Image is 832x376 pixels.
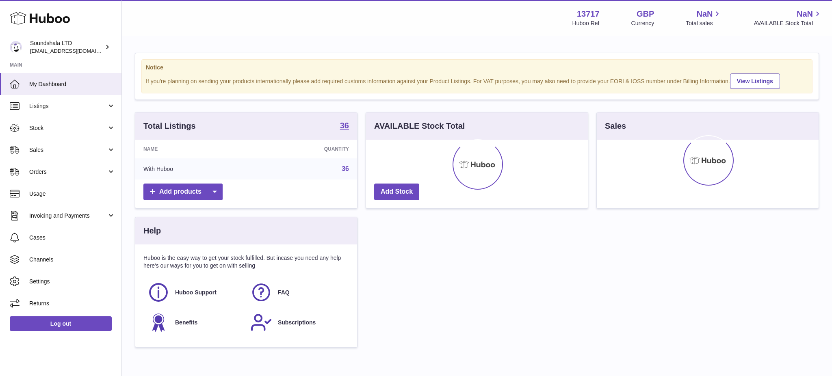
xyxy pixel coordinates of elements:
[250,311,345,333] a: Subscriptions
[686,9,722,27] a: NaN Total sales
[696,9,713,19] span: NaN
[278,319,316,326] span: Subscriptions
[147,281,242,303] a: Huboo Support
[754,19,822,27] span: AVAILABLE Stock Total
[29,212,107,220] span: Invoicing and Payments
[30,48,119,54] span: [EMAIL_ADDRESS][DOMAIN_NAME]
[147,311,242,333] a: Benefits
[30,39,103,55] div: Soundshala LTD
[250,281,345,303] a: FAQ
[146,72,808,89] div: If you're planning on sending your products internationally please add required customs informati...
[143,121,196,132] h3: Total Listings
[374,184,419,200] a: Add Stock
[631,19,654,27] div: Currency
[342,165,349,172] a: 36
[797,9,813,19] span: NaN
[29,190,115,198] span: Usage
[143,184,223,200] a: Add products
[577,9,600,19] strong: 13717
[605,121,626,132] h3: Sales
[135,158,252,179] td: With Huboo
[686,19,722,27] span: Total sales
[29,102,107,110] span: Listings
[146,64,808,71] strong: Notice
[29,300,115,307] span: Returns
[10,316,112,331] a: Log out
[754,9,822,27] a: NaN AVAILABLE Stock Total
[730,73,780,89] a: View Listings
[135,140,252,158] th: Name
[29,256,115,264] span: Channels
[143,254,349,270] p: Huboo is the easy way to get your stock fulfilled. But incase you need any help here's our ways f...
[340,121,349,130] strong: 36
[572,19,600,27] div: Huboo Ref
[175,289,217,296] span: Huboo Support
[143,225,161,236] h3: Help
[29,124,107,132] span: Stock
[374,121,465,132] h3: AVAILABLE Stock Total
[637,9,654,19] strong: GBP
[252,140,357,158] th: Quantity
[278,289,290,296] span: FAQ
[29,80,115,88] span: My Dashboard
[29,146,107,154] span: Sales
[29,234,115,242] span: Cases
[340,121,349,131] a: 36
[175,319,197,326] span: Benefits
[10,41,22,53] img: internalAdmin-13717@internal.huboo.com
[29,278,115,285] span: Settings
[29,168,107,176] span: Orders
